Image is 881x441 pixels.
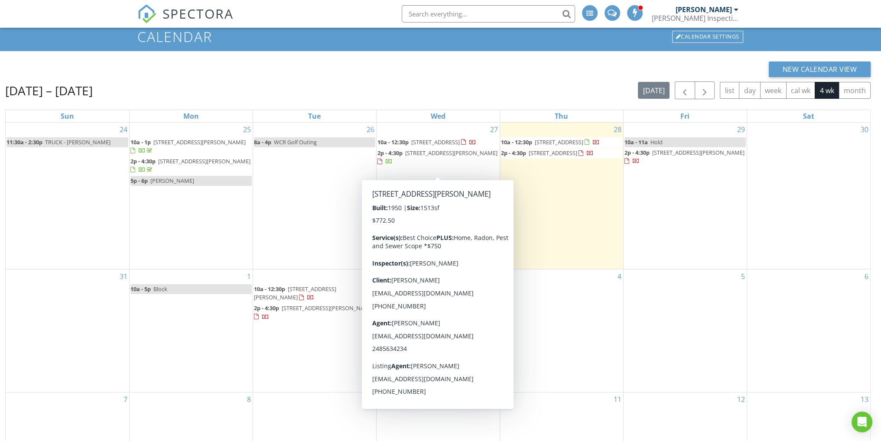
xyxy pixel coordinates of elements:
span: [STREET_ADDRESS][PERSON_NAME] [282,304,374,312]
input: Search everything... [402,5,575,23]
td: Go to August 26, 2025 [253,123,376,269]
a: Go to September 13, 2025 [859,392,870,406]
a: 2p - 4:30p [STREET_ADDRESS][PERSON_NAME] [254,303,375,322]
a: 2p - 4:30p [STREET_ADDRESS][PERSON_NAME] [130,157,250,173]
span: TRUCK - [PERSON_NAME] [45,138,111,146]
span: [STREET_ADDRESS][PERSON_NAME] [254,285,336,301]
a: 2p - 4:30p [STREET_ADDRESS] [501,149,594,157]
a: Wednesday [429,110,447,122]
span: Hold [650,138,663,146]
a: 2p - 4:30p [STREET_ADDRESS][PERSON_NAME] [130,156,252,175]
a: Friday [679,110,691,122]
div: Calendar Settings [672,31,743,43]
span: [STREET_ADDRESS][PERSON_NAME] [158,157,250,165]
span: 2p - 4:30p [624,149,650,156]
div: Open Intercom Messenger [852,412,872,432]
button: month [839,82,871,99]
a: Go to August 29, 2025 [735,123,747,136]
span: 2p - 4:30p [130,157,156,165]
button: cal wk [786,82,816,99]
span: [STREET_ADDRESS][PERSON_NAME] [405,149,497,157]
a: SPECTORA [137,12,234,30]
span: 2p - 4:30p [377,149,403,157]
span: [PERSON_NAME] [150,177,194,185]
a: Go to September 7, 2025 [122,392,129,406]
a: Saturday [801,110,816,122]
td: Go to August 29, 2025 [623,123,747,269]
td: Go to August 24, 2025 [6,123,129,269]
span: SPECTORA [163,4,234,23]
a: 2p - 4:30p [STREET_ADDRESS][PERSON_NAME] [377,149,497,165]
button: New Calendar View [769,62,871,77]
a: 10a - 12:30p [STREET_ADDRESS][PERSON_NAME] [254,285,336,301]
td: Go to September 5, 2025 [623,269,747,392]
img: The Best Home Inspection Software - Spectora [137,4,156,23]
span: 10a - 1p [130,138,151,146]
span: 10a - 12:30p [377,138,409,146]
a: Go to August 30, 2025 [859,123,870,136]
span: [STREET_ADDRESS][PERSON_NAME] [153,138,246,146]
button: day [739,82,761,99]
a: 2p - 4:30p [STREET_ADDRESS] [501,148,622,159]
td: Go to September 6, 2025 [747,269,870,392]
button: week [760,82,787,99]
span: 10a - 5p [130,285,151,293]
a: 2p - 4:30p [STREET_ADDRESS][PERSON_NAME] [377,148,499,167]
button: list [720,82,739,99]
a: 10a - 12:30p [STREET_ADDRESS] [377,137,499,148]
a: Go to September 8, 2025 [245,392,253,406]
span: 2p - 4:30p [254,304,279,312]
a: 10a - 12:30p [STREET_ADDRESS][PERSON_NAME] [254,284,375,303]
a: Go to September 12, 2025 [735,392,747,406]
a: Go to September 2, 2025 [369,269,376,283]
div: [PERSON_NAME] [676,5,732,14]
span: 11:30a - 2:30p [7,138,42,146]
a: Calendar Settings [671,30,744,44]
a: Go to September 3, 2025 [492,269,500,283]
a: 10a - 12:30p [STREET_ADDRESS] [501,138,600,146]
td: Go to September 4, 2025 [500,269,623,392]
span: 8a - 4p [254,138,271,146]
a: 10a - 1p [STREET_ADDRESS][PERSON_NAME] [130,138,246,154]
td: Go to September 1, 2025 [129,269,253,392]
span: 5p - 6p [130,177,148,185]
span: [STREET_ADDRESS] [535,138,583,146]
td: Go to August 31, 2025 [6,269,129,392]
a: 2p - 4:30p [STREET_ADDRESS][PERSON_NAME] [624,148,746,166]
a: 2p - 4:30p [STREET_ADDRESS][PERSON_NAME] [624,149,744,165]
a: 2p - 4:30p [STREET_ADDRESS][PERSON_NAME] [254,304,374,320]
div: McNamara Inspections [652,14,738,23]
span: WCR Golf Outing [274,138,317,146]
a: Go to September 5, 2025 [739,269,747,283]
a: Go to August 25, 2025 [241,123,253,136]
a: Tuesday [306,110,322,122]
h2: [DATE] – [DATE] [5,82,93,99]
td: Go to September 2, 2025 [253,269,376,392]
td: Go to August 27, 2025 [376,123,500,269]
a: Go to September 4, 2025 [616,269,623,283]
td: Go to August 30, 2025 [747,123,870,269]
a: Thursday [553,110,570,122]
a: Go to September 10, 2025 [488,392,500,406]
span: 10a - 12:30p [501,138,532,146]
button: [DATE] [638,82,670,99]
a: Go to August 27, 2025 [488,123,500,136]
a: Go to September 6, 2025 [863,269,870,283]
button: 4 wk [815,82,839,99]
a: Monday [182,110,201,122]
a: Sunday [59,110,76,122]
a: Go to August 31, 2025 [118,269,129,283]
span: Block [153,285,167,293]
a: 10a - 12:30p [STREET_ADDRESS] [377,138,476,146]
a: Go to August 24, 2025 [118,123,129,136]
a: Go to August 26, 2025 [365,123,376,136]
h1: Calendar [137,29,744,44]
a: 10a - 1p [STREET_ADDRESS][PERSON_NAME] [130,137,252,156]
a: Go to September 11, 2025 [612,392,623,406]
span: 10a - 11a [624,138,648,146]
span: 10a - 12:30p [254,285,285,293]
button: Next [695,81,715,99]
a: Go to September 9, 2025 [369,392,376,406]
span: [STREET_ADDRESS] [411,138,460,146]
span: 2p - 4:30p [501,149,526,157]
